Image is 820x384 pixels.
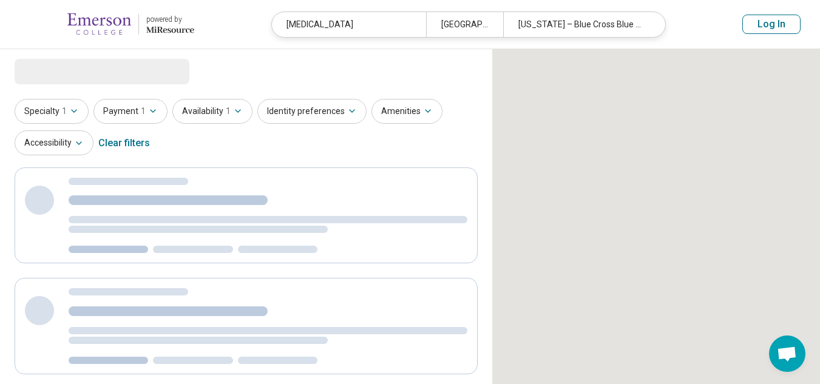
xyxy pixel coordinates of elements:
[93,99,168,124] button: Payment1
[62,105,67,118] span: 1
[172,99,252,124] button: Availability1
[742,15,801,34] button: Log In
[67,10,131,39] img: Emerson College
[272,12,426,37] div: [MEDICAL_DATA]
[15,59,117,83] span: Loading...
[141,105,146,118] span: 1
[257,99,367,124] button: Identity preferences
[226,105,231,118] span: 1
[503,12,657,37] div: [US_STATE] – Blue Cross Blue Shield
[146,14,194,25] div: powered by
[15,99,89,124] button: Specialty1
[15,130,93,155] button: Accessibility
[769,335,805,372] a: Open chat
[371,99,442,124] button: Amenities
[19,10,194,39] a: Emerson Collegepowered by
[426,12,503,37] div: [GEOGRAPHIC_DATA], [GEOGRAPHIC_DATA]
[98,129,150,158] div: Clear filters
